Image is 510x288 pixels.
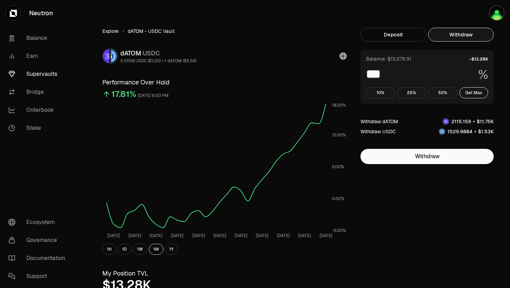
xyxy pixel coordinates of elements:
tspan: [DATE] [256,233,269,238]
button: 1D [118,244,131,255]
a: Support [3,267,75,285]
button: Withdraw [428,28,494,42]
tspan: [DATE] [320,233,332,238]
button: Get Max [459,87,488,98]
a: Balance [3,29,75,47]
h3: Performance Over Hold [102,78,347,87]
a: Governance [3,231,75,249]
div: dATOM [120,48,196,58]
button: 1W [133,244,147,255]
a: Ecosystem [3,213,75,231]
tspan: [DATE] [128,233,141,238]
div: Withdraw USDC [360,128,396,135]
span: % [478,68,488,82]
button: 10% [366,87,395,98]
button: Deposit [360,28,426,42]
div: Withdraw dATOM [360,118,398,125]
tspan: [DATE] [277,233,290,238]
a: Earn [3,47,75,65]
img: q2 [489,6,504,21]
button: 25% [397,87,426,98]
img: dATOM Logo [443,119,449,124]
div: 5.5558 USDC ($1.00) = 1 dATOM ($5.56) [120,58,196,64]
tspan: [DATE] [213,233,226,238]
div: [DATE] 9:00 PM [138,92,169,100]
tspan: 12.00% [332,132,346,138]
button: 1Y [165,244,178,255]
button: Withdraw [360,149,494,164]
a: Documentation [3,249,75,267]
tspan: [DATE] [150,233,162,238]
span: dATOM - USDC Vault [128,28,175,35]
div: Balance: $13,279.91 [366,55,411,62]
img: USDC Logo [111,49,117,63]
img: USDC Logo [439,129,445,134]
a: Orderbook [3,101,75,119]
button: 50% [428,87,457,98]
tspan: [DATE] [235,233,247,238]
a: Explore [102,28,119,35]
h3: My Position TVL [102,269,347,278]
span: USDC [143,49,160,57]
button: 1H [102,244,116,255]
div: 17.81% [111,89,136,100]
tspan: [DATE] [192,233,205,238]
tspan: 0.00% [332,196,345,201]
tspan: 6.00% [332,164,344,170]
a: Bridge [3,83,75,101]
tspan: [DATE] [298,233,311,238]
img: dATOM Logo [103,49,109,63]
tspan: [DATE] [171,233,184,238]
a: Supervaults [3,65,75,83]
button: 1M [149,244,163,255]
tspan: 18.00% [332,102,346,108]
tspan: -6.00% [332,228,346,233]
a: Stake [3,119,75,137]
nav: breadcrumb [102,28,347,35]
tspan: [DATE] [107,233,120,238]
